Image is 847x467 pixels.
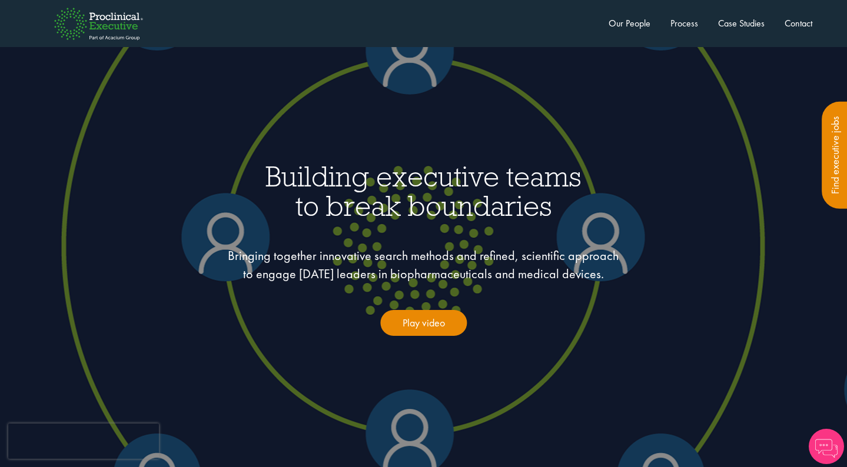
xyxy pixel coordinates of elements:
a: Our People [609,17,650,29]
a: Contact [785,17,812,29]
a: Process [670,17,698,29]
p: Bringing together innovative search methods and refined, scientific approach to engage [DATE] lea... [227,246,620,283]
iframe: reCAPTCHA [8,423,159,459]
a: Case Studies [718,17,765,29]
a: Play video [380,310,467,336]
img: Chatbot [809,429,844,464]
h1: Building executive teams to break boundaries [97,162,750,220]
